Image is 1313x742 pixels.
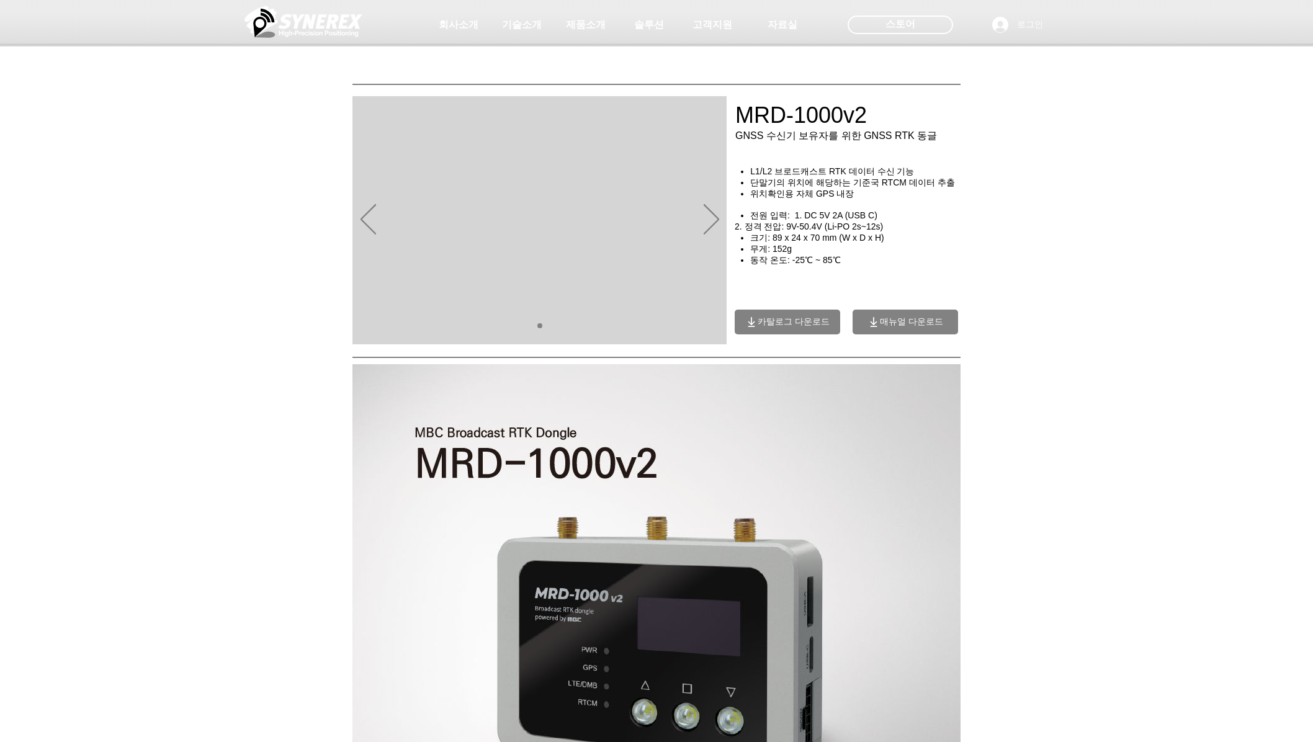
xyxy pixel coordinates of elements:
[984,13,1052,37] button: 로그인
[704,204,719,236] button: 다음
[692,19,732,32] span: 고객지원
[244,3,362,40] img: 씨너렉스_White_simbol_대지 1.png
[618,12,680,37] a: 솔루션
[751,12,813,37] a: 자료실
[681,12,743,37] a: 고객지원
[758,316,830,328] span: 카탈로그 다운로드
[502,19,542,32] span: 기술소개
[848,16,953,34] div: 스토어
[439,19,478,32] span: 회사소개
[750,233,884,243] span: 크기: 89 x 24 x 70 mm (W x D x H)
[750,255,840,265] span: 동작 온도: -25℃ ~ 85℃
[735,221,883,231] span: 2. 정격 전압: 9V-50.4V (Li-PO 2s~12s)
[735,310,840,334] a: 카탈로그 다운로드
[352,96,727,344] div: 슬라이드쇼
[361,204,376,236] button: 이전
[768,19,797,32] span: 자료실
[566,19,606,32] span: 제품소개
[880,316,943,328] span: 매뉴얼 다운로드
[634,19,664,32] span: 솔루션
[491,12,553,37] a: 기술소개
[555,12,617,37] a: 제품소개
[537,323,542,328] a: 01
[853,310,958,334] a: 매뉴얼 다운로드
[750,244,792,254] span: 무게: 152g
[750,210,877,220] span: 전원 입력: 1. DC 5V 2A (USB C)
[532,323,547,328] nav: 슬라이드
[885,17,915,31] span: 스토어
[428,12,490,37] a: 회사소개
[1013,19,1047,31] span: 로그인
[750,189,854,199] span: 위치확인용 자체 GPS 내장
